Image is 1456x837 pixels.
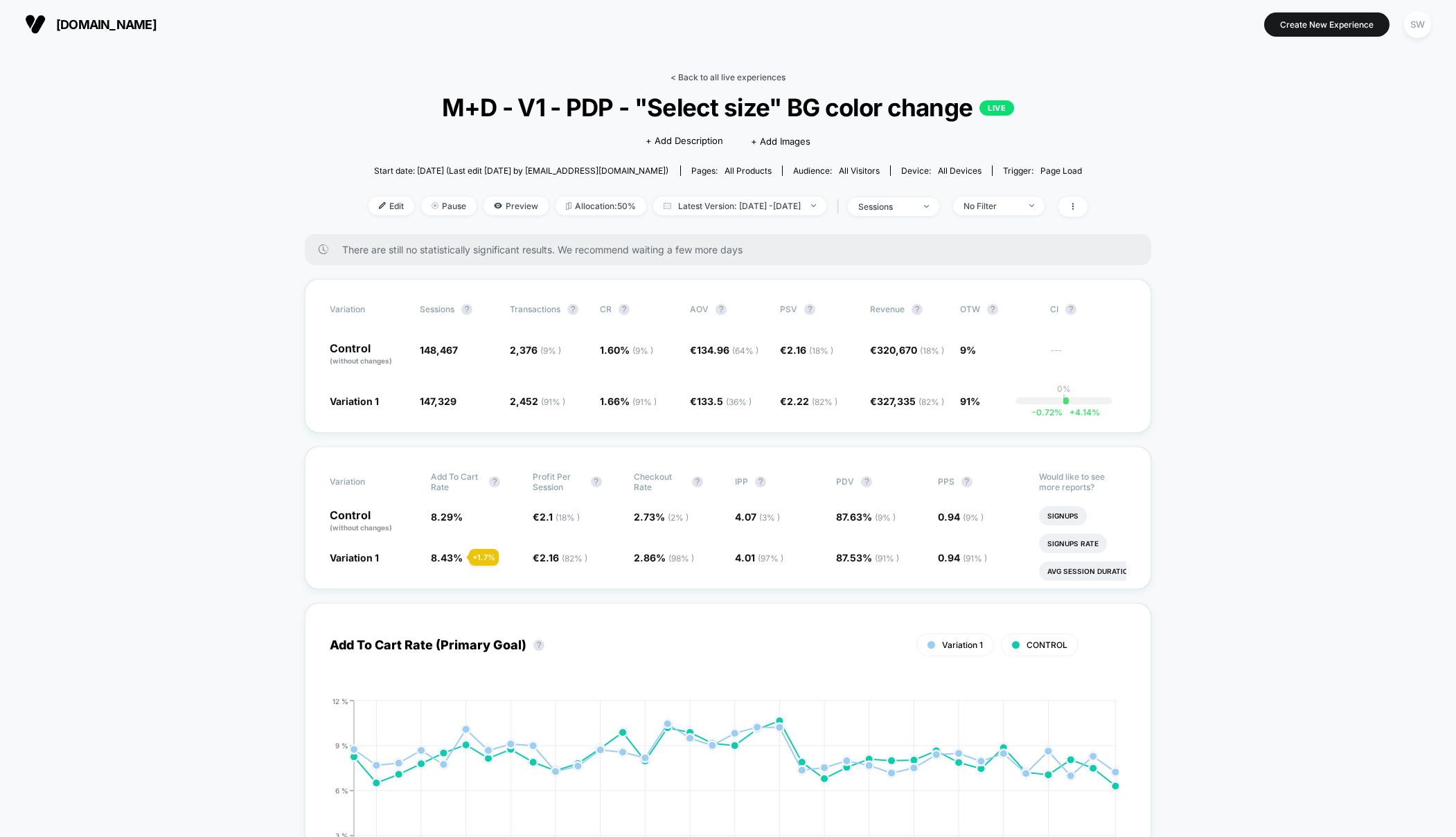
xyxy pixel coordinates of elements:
button: ? [1065,304,1076,315]
span: 327,335 [877,395,944,407]
span: ( 98 % ) [668,553,694,564]
span: ( 82 % ) [918,397,944,407]
p: Would like to see more reports? [1039,471,1126,492]
button: ? [716,304,727,315]
span: Checkout Rate [634,471,685,492]
span: 2.1 [540,511,580,523]
span: 2.16 [787,344,833,356]
span: 87.63 % [836,511,896,523]
span: all devices [938,165,982,176]
span: ( 82 % ) [562,553,587,564]
span: Sessions [420,304,454,314]
span: --- [1050,346,1126,366]
button: ? [489,476,500,487]
span: ( 9 % ) [875,512,896,523]
div: No Filter [964,201,1019,211]
span: 4.14 % [1063,407,1100,417]
span: Start date: [DATE] (Last edit [DATE] by [EMAIL_ADDRESS][DOMAIN_NAME]) [374,165,668,176]
button: ? [987,304,998,315]
button: ? [692,476,703,487]
span: ( 82 % ) [812,397,837,407]
span: Latest Version: [DATE] - [DATE] [653,197,826,215]
tspan: 9 % [335,741,348,749]
span: (without changes) [330,357,392,365]
span: ( 97 % ) [758,553,783,564]
span: ( 2 % ) [668,512,689,523]
span: 1.60 % [600,344,653,356]
div: Pages: [691,165,772,176]
span: ( 9 % ) [963,512,984,523]
span: All Visitors [839,165,880,176]
span: CONTROL [1027,640,1067,650]
div: Audience: [793,165,880,176]
span: + Add Images [751,136,810,147]
p: Control [330,510,417,533]
img: Visually logo [25,14,46,35]
button: ? [591,476,602,487]
span: 2.73 % [634,511,689,523]
span: Variation 1 [330,552,379,564]
span: Preview [483,197,549,215]
span: ( 18 % ) [809,345,833,356]
span: Page Load [1040,165,1082,176]
button: SW [1400,10,1435,39]
span: Variation 1 [330,395,379,407]
span: € [870,395,944,407]
li: Signups Rate [1039,534,1107,553]
span: IPP [735,476,748,487]
span: 0.94 [938,552,987,564]
span: € [533,552,587,564]
img: end [1029,204,1034,207]
img: rebalance [566,202,571,210]
span: 4.07 [735,511,780,523]
span: 134.96 [697,344,758,356]
span: ( 9 % ) [632,345,653,356]
span: 2.22 [787,395,837,407]
span: 320,670 [877,344,944,356]
span: ( 18 % ) [920,345,944,356]
li: Signups [1039,506,1087,525]
span: 8.43 % [431,552,463,564]
span: Device: [890,165,992,176]
span: There are still no statistically significant results. We recommend waiting a few more days [342,244,1124,255]
span: 91% [960,395,980,407]
img: end [432,202,438,209]
span: OTW [960,304,1036,315]
span: Variation [330,471,406,492]
span: 1.66 % [600,395,657,407]
span: ( 91 % ) [875,553,899,564]
span: 148,467 [420,344,458,356]
img: calendar [664,202,671,209]
span: PDV [836,476,854,487]
div: + 1.7 % [469,549,499,566]
span: € [780,395,837,407]
div: Trigger: [1003,165,1082,176]
img: end [811,204,816,207]
span: 9% [960,344,976,356]
div: sessions [858,201,914,212]
span: 2.16 [540,552,587,564]
span: Edit [369,197,414,215]
span: € [870,344,944,356]
span: M+D - V1 - PDP - "Select size" BG color change [405,93,1051,122]
span: 2.86 % [634,552,694,564]
span: 87.53 % [836,552,899,564]
p: Control [330,343,406,366]
img: end [924,205,929,208]
button: ? [912,304,923,315]
span: PPS [938,476,955,487]
span: Revenue [870,304,905,314]
span: all products [725,165,772,176]
tspan: 6 % [335,786,348,794]
span: € [690,344,758,356]
span: € [780,344,833,356]
span: Allocation: 50% [556,197,646,215]
span: Transactions [510,304,560,314]
span: 8.29 % [431,511,463,523]
span: 4.01 [735,552,783,564]
button: ? [461,304,472,315]
span: 0.94 [938,511,984,523]
span: ( 64 % ) [732,345,758,356]
span: + [1069,407,1075,417]
span: ( 9 % ) [540,345,561,356]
